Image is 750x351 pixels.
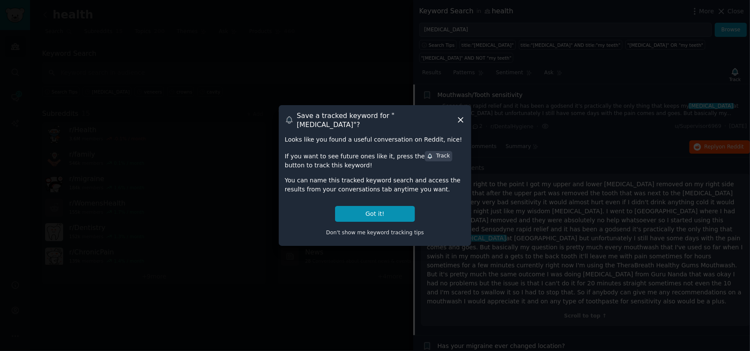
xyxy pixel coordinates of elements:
div: Track [427,152,450,160]
div: You can name this tracked keyword search and access the results from your conversations tab anyti... [285,176,465,194]
div: If you want to see future ones like it, press the button to track this keyword! [285,150,465,170]
span: Don't show me keyword tracking tips [326,230,424,236]
div: Looks like you found a useful conversation on Reddit, nice! [285,135,465,144]
h3: Save a tracked keyword for " [MEDICAL_DATA] "? [297,111,456,129]
button: Got it! [335,206,415,222]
